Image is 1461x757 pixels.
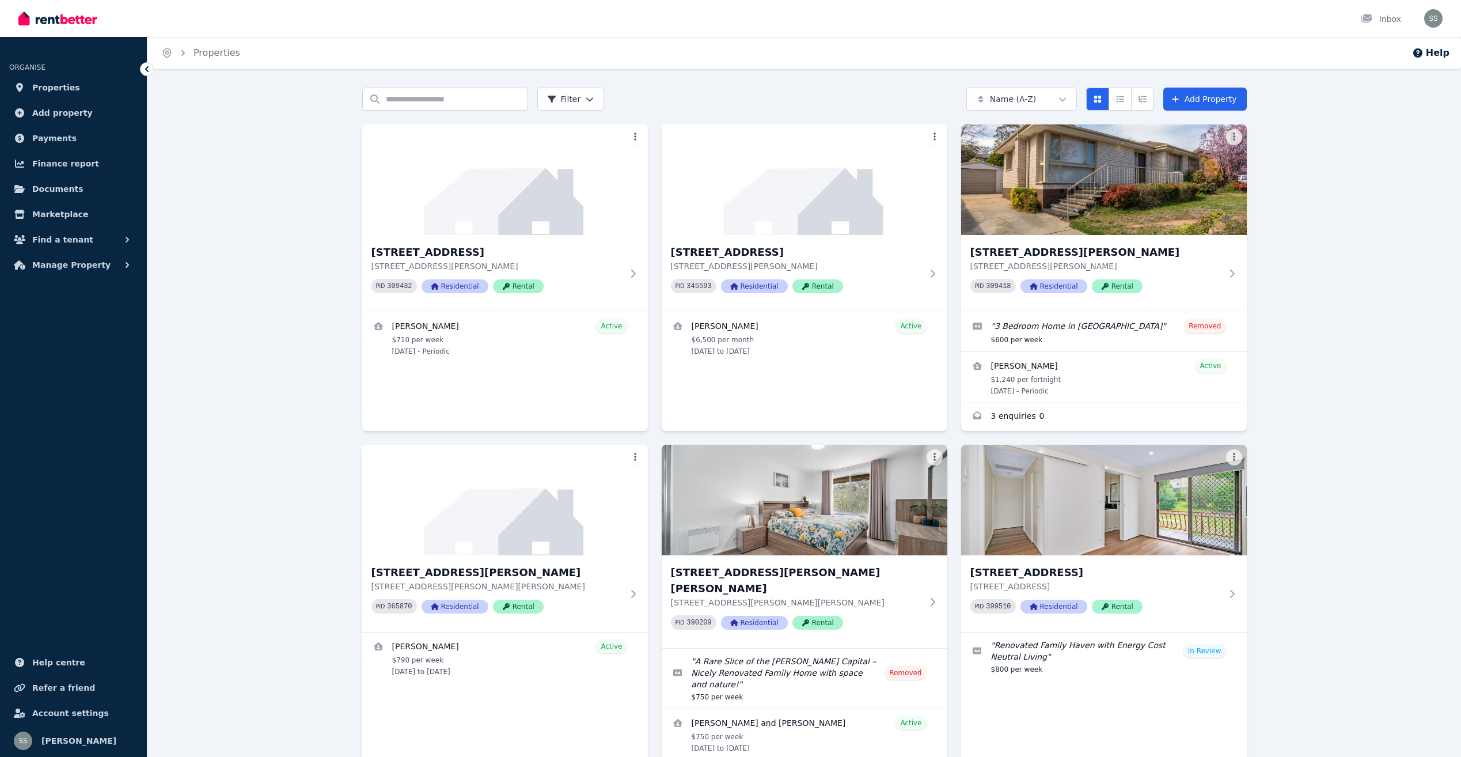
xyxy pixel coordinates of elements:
code: 309432 [387,282,412,290]
a: Add Property [1163,88,1247,111]
span: Residential [721,616,788,630]
button: Find a tenant [9,228,138,251]
button: Expanded list view [1131,88,1154,111]
button: More options [627,449,643,465]
code: 390209 [686,619,711,627]
img: Shiva Sapkota [14,732,32,750]
a: Marketplace [9,203,138,226]
span: Rental [792,616,843,630]
span: Residential [721,279,788,293]
button: More options [1226,449,1242,465]
div: Inbox [1361,13,1401,25]
span: Rental [1092,600,1143,614]
span: Rental [792,279,843,293]
button: More options [927,449,943,465]
img: 24B McInnes St, Weston [362,445,648,555]
h3: [STREET_ADDRESS] [371,244,623,260]
a: View details for Amanda Baker [961,352,1247,403]
small: PID [975,283,984,289]
a: 6B Bear Place, Chisholm[STREET_ADDRESS][STREET_ADDRESS][PERSON_NAME]PID 345593ResidentialRental [662,124,947,312]
a: Payments [9,127,138,150]
span: Manage Property [32,258,111,272]
code: 309418 [986,282,1011,290]
a: Enquiries for 24A McInnes Street, Weston [961,403,1247,431]
small: PID [376,603,385,610]
button: More options [927,129,943,145]
a: 24A McInnes Street, Weston[STREET_ADDRESS][PERSON_NAME][STREET_ADDRESS][PERSON_NAME]PID 309418Res... [961,124,1247,312]
span: Help centre [32,656,85,669]
a: 191 Chuculba Cres, Giralang[STREET_ADDRESS][STREET_ADDRESS]PID 399510ResidentialRental [961,445,1247,632]
div: View options [1086,88,1154,111]
a: Properties [193,47,240,58]
img: 191 Chuculba Cres, Giralang [961,445,1247,555]
span: Add property [32,106,93,120]
span: Filter [547,93,581,105]
p: [STREET_ADDRESS][PERSON_NAME] [671,260,922,272]
code: 345593 [686,282,711,290]
span: Residential [422,600,488,614]
span: Account settings [32,706,109,720]
a: Help centre [9,651,138,674]
button: Manage Property [9,253,138,277]
img: RentBetter [18,10,97,27]
a: Refer a friend [9,676,138,699]
span: Refer a friend [32,681,95,695]
a: Account settings [9,702,138,725]
span: Residential [1020,600,1087,614]
span: Properties [32,81,80,94]
h3: [STREET_ADDRESS] [671,244,922,260]
small: PID [975,603,984,610]
small: PID [376,283,385,289]
h3: [STREET_ADDRESS] [970,565,1221,581]
a: View details for Gurjit Singh [362,312,648,363]
span: Residential [1020,279,1087,293]
h3: [STREET_ADDRESS][PERSON_NAME] [970,244,1221,260]
small: PID [676,283,685,289]
p: [STREET_ADDRESS][PERSON_NAME] [371,260,623,272]
a: Edit listing: Renovated Family Haven with Energy Cost Neutral Living [961,633,1247,681]
a: Edit listing: A Rare Slice of the Bush Capital – Nicely Renovated Family Home with space and nature! [662,649,947,709]
img: 6A Bear Place, Chisholm [362,124,648,235]
iframe: Intercom live chat [1422,718,1449,745]
span: Rental [493,279,544,293]
a: View details for Derek Chanakira [362,633,648,683]
span: [PERSON_NAME] [41,734,116,748]
p: [STREET_ADDRESS][PERSON_NAME][PERSON_NAME] [371,581,623,592]
h3: [STREET_ADDRESS][PERSON_NAME] [371,565,623,581]
nav: Breadcrumb [147,37,254,69]
p: [STREET_ADDRESS] [970,581,1221,592]
code: 399510 [986,603,1011,611]
a: 6A Bear Place, Chisholm[STREET_ADDRESS][STREET_ADDRESS][PERSON_NAME]PID 309432ResidentialRental [362,124,648,312]
button: More options [1226,129,1242,145]
button: Name (A-Z) [966,88,1077,111]
h3: [STREET_ADDRESS][PERSON_NAME][PERSON_NAME] [671,565,922,597]
a: Documents [9,177,138,200]
a: Edit listing: 3 Bedroom Home in Weston [961,312,1247,351]
img: 6B Bear Place, Chisholm [662,124,947,235]
a: 43 Cumpston Pl, MacGregor[STREET_ADDRESS][PERSON_NAME][PERSON_NAME][STREET_ADDRESS][PERSON_NAME][... [662,445,947,648]
a: View details for Derek Chanakira [662,312,947,363]
p: [STREET_ADDRESS][PERSON_NAME][PERSON_NAME] [671,597,922,608]
p: [STREET_ADDRESS][PERSON_NAME] [970,260,1221,272]
span: Finance report [32,157,99,171]
button: Compact list view [1109,88,1132,111]
span: Documents [32,182,84,196]
a: Properties [9,76,138,99]
small: PID [676,619,685,626]
button: More options [627,129,643,145]
img: Shiva Sapkota [1424,9,1443,28]
span: Marketplace [32,207,88,221]
a: Add property [9,101,138,124]
span: Rental [493,600,544,614]
span: Name (A-Z) [990,93,1037,105]
img: 43 Cumpston Pl, MacGregor [662,445,947,555]
a: Finance report [9,152,138,175]
button: Filter [537,88,605,111]
span: Find a tenant [32,233,93,247]
span: Payments [32,131,77,145]
button: Card view [1086,88,1109,111]
code: 365870 [387,603,412,611]
span: Rental [1092,279,1143,293]
img: 24A McInnes Street, Weston [961,124,1247,235]
button: Help [1412,46,1449,60]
